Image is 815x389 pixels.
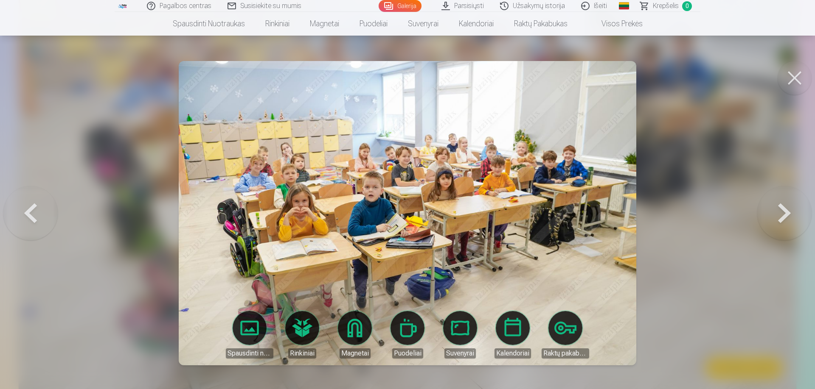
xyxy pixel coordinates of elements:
div: Suvenyrai [444,348,476,358]
div: Spausdinti nuotraukas [226,348,273,358]
img: /fa5 [118,3,127,8]
div: Rinkiniai [288,348,316,358]
div: Puodeliai [392,348,423,358]
div: Magnetai [340,348,371,358]
a: Suvenyrai [398,12,449,36]
a: Spausdinti nuotraukas [163,12,255,36]
a: Suvenyrai [436,311,484,358]
a: Puodeliai [384,311,431,358]
div: Kalendoriai [495,348,531,358]
a: Rinkiniai [255,12,300,36]
a: Visos prekės [578,12,653,36]
a: Magnetai [331,311,379,358]
span: Krepšelis [653,1,679,11]
a: Kalendoriai [449,12,504,36]
a: Magnetai [300,12,349,36]
a: Rinkiniai [278,311,326,358]
span: 0 [682,1,692,11]
a: Spausdinti nuotraukas [226,311,273,358]
a: Raktų pakabukas [542,311,589,358]
a: Kalendoriai [489,311,537,358]
a: Raktų pakabukas [504,12,578,36]
a: Puodeliai [349,12,398,36]
div: Raktų pakabukas [542,348,589,358]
